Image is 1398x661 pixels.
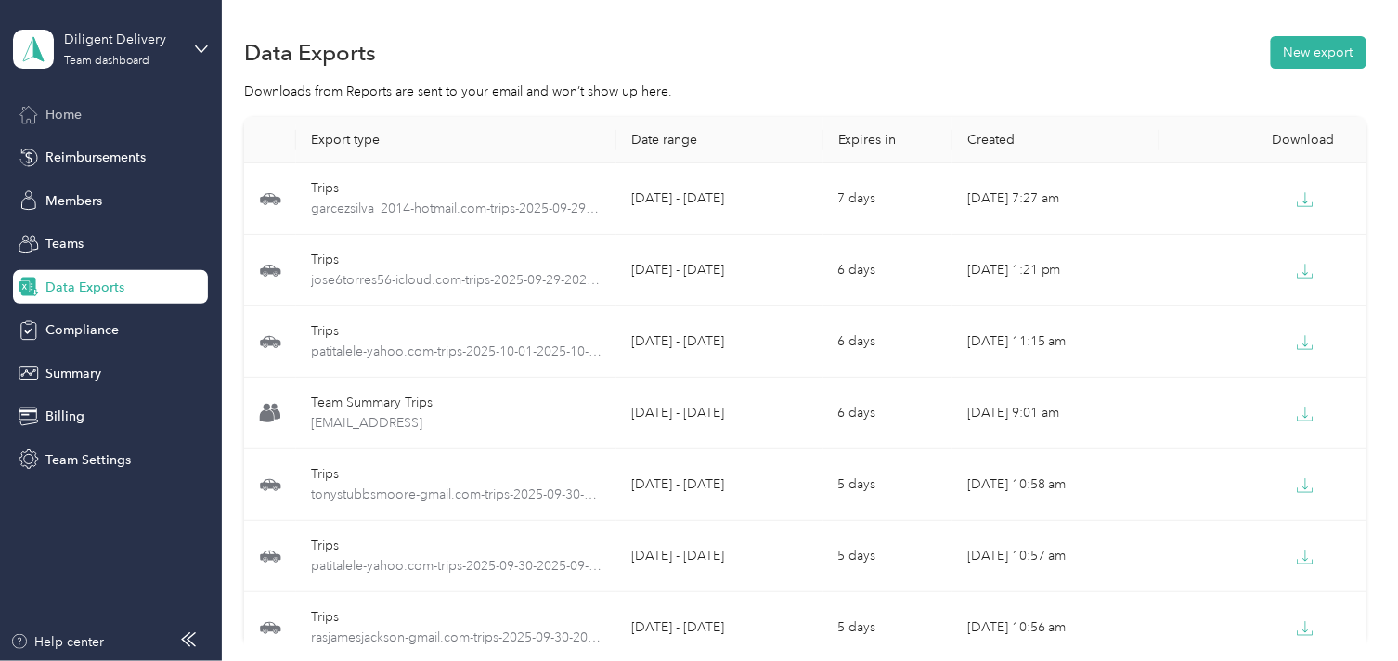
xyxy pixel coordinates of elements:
[45,364,101,383] span: Summary
[952,306,1159,378] td: [DATE] 11:15 am
[311,250,602,270] div: Trips
[296,117,616,163] th: Export type
[45,105,82,124] span: Home
[311,628,602,648] span: rasjamesjackson-gmail.com-trips-2025-09-30-2025-09-30.xlsx
[1294,557,1398,661] iframe: Everlance-gr Chat Button Frame
[616,117,823,163] th: Date range
[311,342,602,362] span: patitalele-yahoo.com-trips-2025-10-01-2025-10-01.xlsx
[616,235,823,306] td: [DATE] - [DATE]
[45,407,84,426] span: Billing
[311,270,602,291] span: jose6torres56-icloud.com-trips-2025-09-29-2025-09-30.xlsx
[311,464,602,485] div: Trips
[244,82,1366,101] div: Downloads from Reports are sent to your email and won’t show up here.
[64,30,180,49] div: Diligent Delivery
[616,306,823,378] td: [DATE] - [DATE]
[952,378,1159,449] td: [DATE] 9:01 am
[45,191,102,211] span: Members
[311,556,602,577] span: patitalele-yahoo.com-trips-2025-09-30-2025-09-30.xlsx
[952,117,1159,163] th: Created
[823,163,952,235] td: 7 days
[311,199,602,219] span: garcezsilva_2014-hotmail.com-trips-2025-09-29-2025-10-01.xlsx
[823,235,952,306] td: 6 days
[823,521,952,592] td: 5 days
[952,163,1159,235] td: [DATE] 7:27 am
[823,306,952,378] td: 6 days
[616,378,823,449] td: [DATE] - [DATE]
[616,521,823,592] td: [DATE] - [DATE]
[10,632,105,652] button: Help center
[616,449,823,521] td: [DATE] - [DATE]
[64,56,149,67] div: Team dashboard
[952,235,1159,306] td: [DATE] 1:21 pm
[823,449,952,521] td: 5 days
[45,278,124,297] span: Data Exports
[311,393,602,413] div: Team Summary Trips
[311,321,602,342] div: Trips
[1174,132,1352,148] div: Download
[45,234,84,253] span: Teams
[616,163,823,235] td: [DATE] - [DATE]
[45,320,119,340] span: Compliance
[311,607,602,628] div: Trips
[244,43,376,62] h1: Data Exports
[311,178,602,199] div: Trips
[952,449,1159,521] td: [DATE] 10:58 am
[1271,36,1366,69] button: New export
[952,521,1159,592] td: [DATE] 10:57 am
[45,148,146,167] span: Reimbursements
[823,378,952,449] td: 6 days
[311,536,602,556] div: Trips
[311,413,602,434] span: team-summary-sbell@diligentusa.com-trips-2025-10-01-2025-10-01.xlsx
[311,485,602,505] span: tonystubbsmoore-gmail.com-trips-2025-09-30-2025-09-30.xlsx
[823,117,952,163] th: Expires in
[45,450,131,470] span: Team Settings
